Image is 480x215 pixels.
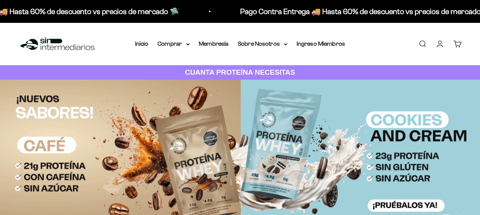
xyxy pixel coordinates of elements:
[158,39,190,49] summary: Comprar
[238,39,288,49] summary: Sobre Nosotros
[185,68,295,76] strong: CUANTA PROTEÍNA NECESITAS
[135,40,149,47] a: Inicio
[199,40,229,47] a: Membresía
[297,40,345,47] a: Ingreso Miembros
